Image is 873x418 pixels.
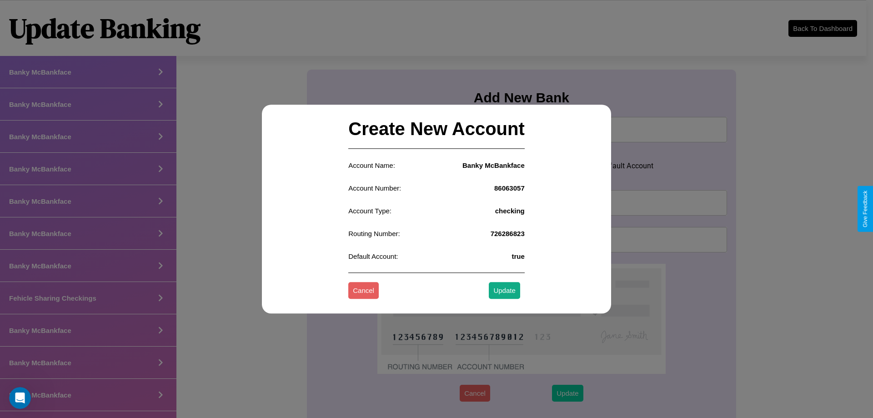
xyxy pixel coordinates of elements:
p: Account Type: [348,205,391,217]
h4: checking [495,207,525,215]
p: Account Name: [348,159,395,171]
h4: Banky McBankface [462,161,525,169]
p: Default Account: [348,250,398,262]
h4: 86063057 [494,184,525,192]
div: Give Feedback [862,191,868,227]
h4: 726286823 [491,230,525,237]
iframe: Intercom live chat [9,387,31,409]
h4: true [512,252,524,260]
button: Cancel [348,282,379,299]
button: Update [489,282,520,299]
p: Routing Number: [348,227,400,240]
p: Account Number: [348,182,401,194]
h2: Create New Account [348,110,525,149]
